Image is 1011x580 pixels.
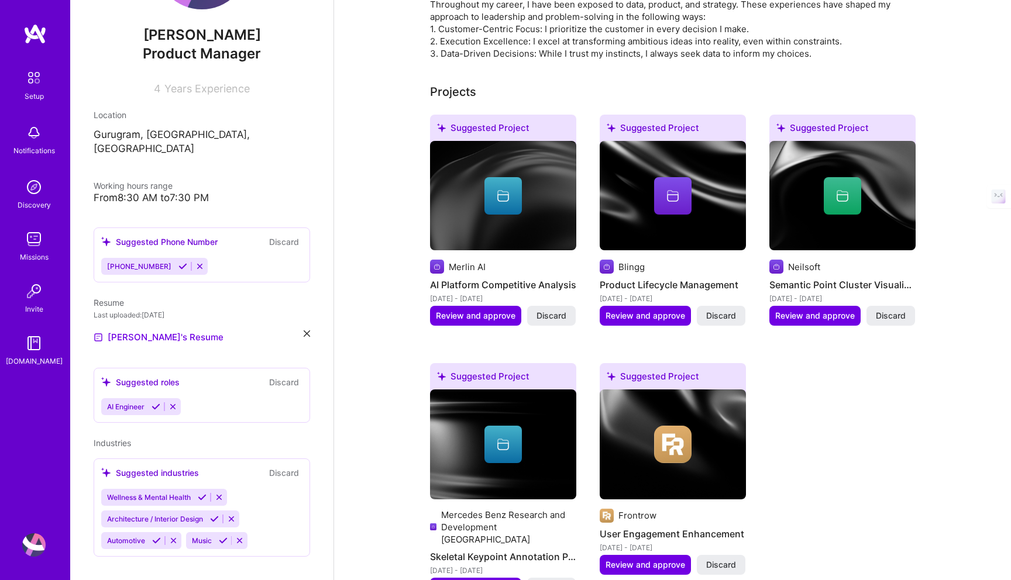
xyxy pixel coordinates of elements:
button: Discard [527,306,576,326]
div: Suggested industries [101,467,199,479]
i: Reject [195,262,204,271]
div: Invite [25,303,43,315]
img: setup [22,65,46,90]
div: Suggested Project [769,115,916,146]
div: [DOMAIN_NAME] [6,355,63,367]
button: Discard [697,555,745,575]
div: Frontrow [618,509,656,522]
div: Suggested Phone Number [101,236,218,248]
button: Review and approve [769,306,861,326]
i: Reject [227,515,236,523]
img: guide book [22,332,46,355]
img: Company logo [600,260,614,274]
i: Accept [178,262,187,271]
span: Discard [706,559,736,571]
img: bell [22,121,46,144]
div: Last uploaded: [DATE] [94,309,310,321]
span: Industries [94,438,131,448]
img: cover [600,141,746,251]
div: Merlin AI [449,261,486,273]
span: [PHONE_NUMBER] [107,262,171,271]
img: cover [430,389,576,499]
button: Discard [266,235,302,248]
span: Music [192,536,212,545]
i: Reject [168,402,177,411]
img: cover [600,389,746,499]
button: Discard [866,306,915,326]
div: [DATE] - [DATE] [600,292,746,305]
img: Resume [94,333,103,342]
i: Accept [198,493,207,502]
span: Wellness & Mental Health [107,493,191,502]
i: icon SuggestedTeams [101,237,111,247]
img: Company logo [654,426,692,463]
img: cover [430,141,576,251]
img: cover [769,141,916,251]
div: Setup [25,90,44,102]
a: [PERSON_NAME]'s Resume [94,330,223,344]
img: discovery [22,175,46,199]
h4: Product Lifecycle Management [600,277,746,292]
div: Suggested Project [430,363,576,394]
div: Discovery [18,199,51,211]
div: Location [94,109,310,121]
div: Notifications [13,144,55,157]
i: Accept [219,536,228,545]
div: [DATE] - [DATE] [430,564,576,576]
i: icon SuggestedTeams [607,372,615,381]
h4: Skeletal Keypoint Annotation Pipeline [430,549,576,564]
div: Blingg [618,261,645,273]
i: icon SuggestedTeams [101,468,111,478]
p: Gurugram, [GEOGRAPHIC_DATA], [GEOGRAPHIC_DATA] [94,128,310,156]
button: Review and approve [600,555,691,575]
img: Company logo [430,260,444,274]
span: Review and approve [775,310,855,322]
span: [PERSON_NAME] [94,26,310,44]
div: Projects [430,83,476,101]
button: Discard [266,375,302,389]
img: Company logo [430,520,437,534]
i: icon Close [304,330,310,337]
i: Reject [169,536,178,545]
span: Architecture / Interior Design [107,515,203,523]
i: icon SuggestedTeams [607,123,615,132]
i: Accept [152,402,160,411]
img: Company logo [600,509,614,523]
div: Suggested Project [600,115,746,146]
button: Discard [697,306,745,326]
i: icon SuggestedTeams [776,123,785,132]
span: AI Engineer [107,402,145,411]
span: 4 [154,82,161,95]
div: [DATE] - [DATE] [600,541,746,554]
span: Discard [876,310,906,322]
span: Review and approve [606,559,685,571]
img: teamwork [22,227,46,251]
i: icon SuggestedTeams [101,377,111,387]
span: Review and approve [606,310,685,322]
div: Suggested Project [430,115,576,146]
h4: User Engagement Enhancement [600,526,746,541]
i: icon SuggestedTeams [437,372,446,381]
a: User Avatar [19,533,49,557]
div: Suggested Project [600,363,746,394]
span: Discard [537,310,566,322]
img: Invite [22,279,46,303]
span: Automotive [107,536,145,545]
span: Years Experience [164,82,250,95]
div: Neilsoft [788,261,820,273]
div: [DATE] - [DATE] [430,292,576,305]
button: Discard [266,466,302,479]
span: Review and approve [436,310,515,322]
div: [DATE] - [DATE] [769,292,916,305]
span: Product Manager [143,45,261,62]
img: User Avatar [22,533,46,557]
i: Accept [210,515,219,523]
h4: AI Platform Competitive Analysis [430,277,576,292]
i: Accept [152,536,161,545]
div: Mercedes Benz Research and Development [GEOGRAPHIC_DATA] [441,509,576,546]
div: Missions [20,251,49,263]
img: Company logo [769,260,783,274]
i: Reject [235,536,244,545]
div: Add projects you've worked on [430,83,476,101]
div: From 8:30 AM to 7:30 PM [94,192,310,204]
